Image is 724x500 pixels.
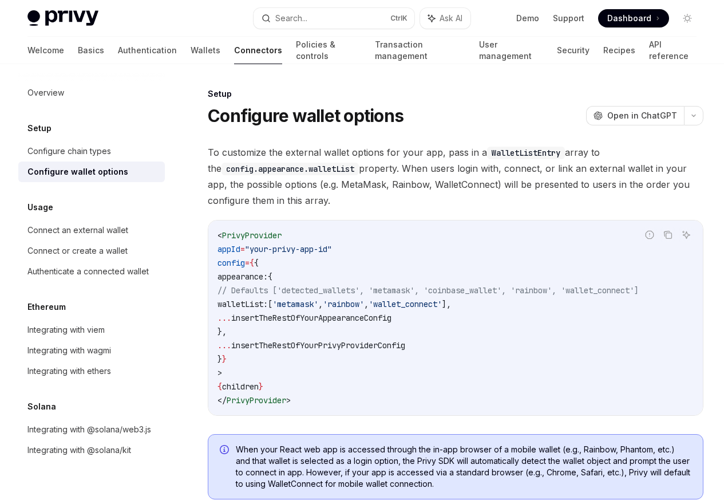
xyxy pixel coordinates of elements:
h5: Usage [27,200,53,214]
a: Authentication [118,37,177,64]
h5: Solana [27,400,56,414]
span: { [250,258,254,268]
a: Security [557,37,590,64]
span: 'metamask' [272,299,318,309]
a: User management [479,37,543,64]
span: // Defaults ['detected_wallets', 'metamask', 'coinbase_wallet', 'rainbow', 'wallet_connect'] [217,285,639,296]
a: Basics [78,37,104,64]
span: , [318,299,323,309]
span: ... [217,313,231,323]
code: config.appearance.walletList [221,163,359,175]
a: Connectors [234,37,282,64]
span: PrivyProvider [222,230,282,241]
span: > [217,368,222,378]
span: }, [217,326,227,337]
div: Integrating with viem [27,323,105,337]
button: Ask AI [679,227,694,242]
span: { [268,271,272,282]
a: Recipes [603,37,635,64]
span: } [222,354,227,364]
a: Integrating with wagmi [18,340,165,361]
span: < [217,230,222,241]
div: Connect or create a wallet [27,244,128,258]
h1: Configure wallet options [208,105,403,126]
a: Integrating with @solana/kit [18,440,165,460]
div: Integrating with ethers [27,364,111,378]
a: Demo [516,13,539,24]
span: To customize the external wallet options for your app, pass in a array to the property. When user... [208,144,703,208]
span: appearance: [217,271,268,282]
div: Authenticate a connected wallet [27,265,149,278]
a: Configure chain types [18,141,165,162]
button: Report incorrect code [642,227,657,242]
span: Ctrl K [390,14,408,23]
span: config [217,258,245,268]
svg: Info [220,445,231,456]
span: , [364,299,369,309]
a: Wallets [191,37,220,64]
a: Overview [18,82,165,103]
span: walletList: [217,299,268,309]
div: Configure chain types [27,144,111,158]
span: } [259,381,263,392]
button: Ask AI [420,8,470,29]
span: { [217,381,222,392]
a: Dashboard [598,9,669,27]
a: Support [553,13,584,24]
span: appId [217,244,240,254]
div: Integrating with wagmi [27,344,111,357]
span: [ [268,299,272,309]
span: Dashboard [607,13,651,24]
a: Welcome [27,37,64,64]
div: Configure wallet options [27,165,128,179]
span: PrivyProvider [227,395,286,405]
a: Configure wallet options [18,162,165,182]
a: Authenticate a connected wallet [18,261,165,282]
div: Overview [27,86,64,100]
div: Setup [208,88,703,100]
a: API reference [649,37,697,64]
span: 'rainbow' [323,299,364,309]
span: insertTheRestOfYourPrivyProviderConfig [231,340,405,351]
span: 'wallet_connect' [369,299,442,309]
span: Open in ChatGPT [607,110,677,121]
div: Search... [275,11,307,25]
span: { [254,258,259,268]
code: WalletListEntry [487,147,565,159]
span: ], [442,299,451,309]
a: Integrating with ethers [18,361,165,381]
button: Copy the contents from the code block [660,227,675,242]
span: Ask AI [440,13,462,24]
h5: Ethereum [27,300,66,314]
span: } [217,354,222,364]
div: Connect an external wallet [27,223,128,237]
a: Transaction management [375,37,465,64]
span: = [240,244,245,254]
button: Toggle dark mode [678,9,697,27]
span: insertTheRestOfYourAppearanceConfig [231,313,391,323]
h5: Setup [27,121,52,135]
a: Policies & controls [296,37,361,64]
span: ... [217,340,231,351]
span: children [222,381,259,392]
img: light logo [27,10,98,26]
button: Open in ChatGPT [586,106,684,125]
a: Integrating with viem [18,320,165,340]
div: Integrating with @solana/web3.js [27,423,151,436]
span: > [286,395,291,405]
a: Connect an external wallet [18,220,165,241]
div: Integrating with @solana/kit [27,443,131,457]
span: = [245,258,250,268]
span: </ [217,395,227,405]
button: Search...CtrlK [254,8,414,29]
span: "your-privy-app-id" [245,244,332,254]
a: Connect or create a wallet [18,241,165,261]
a: Integrating with @solana/web3.js [18,419,165,440]
span: When your React web app is accessed through the in-app browser of a mobile wallet (e.g., Rainbow,... [236,444,691,490]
